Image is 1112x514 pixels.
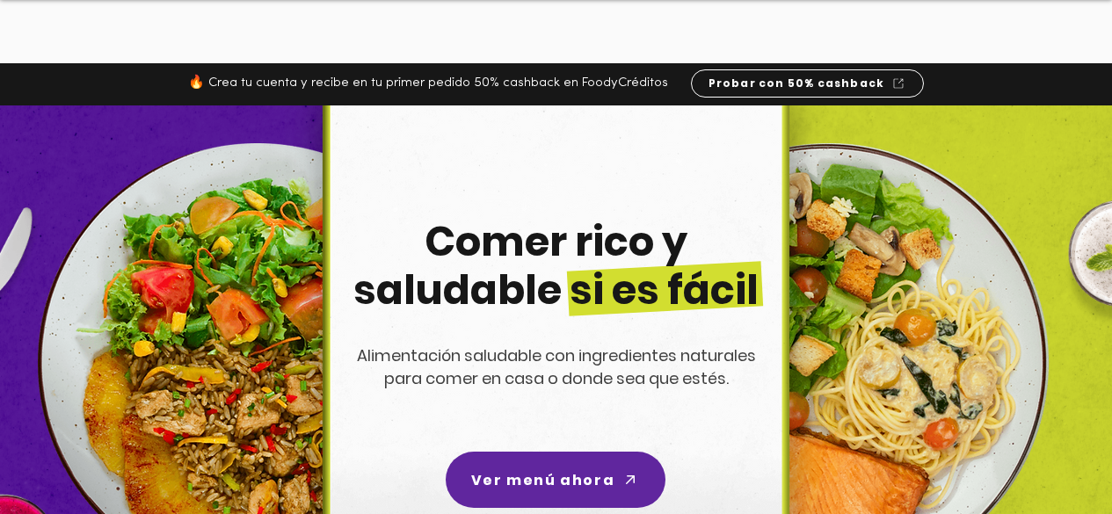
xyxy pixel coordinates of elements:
a: Probar con 50% cashback [691,69,924,98]
span: Comer rico y saludable si es fácil [353,214,759,318]
span: 🔥 Crea tu cuenta y recibe en tu primer pedido 50% cashback en FoodyCréditos [188,76,668,90]
iframe: Messagebird Livechat Widget [1010,412,1094,496]
span: Ver menú ahora [471,469,614,491]
a: Ver menú ahora [446,452,665,508]
span: Alimentación saludable con ingredientes naturales para comer en casa o donde sea que estés. [357,344,756,389]
span: Probar con 50% cashback [709,76,885,91]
